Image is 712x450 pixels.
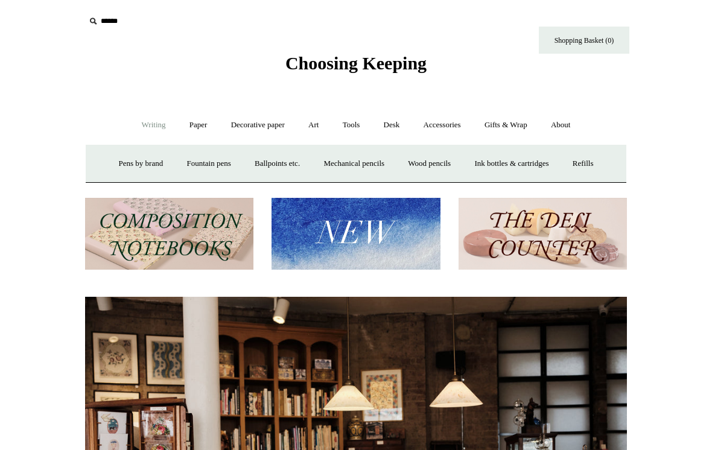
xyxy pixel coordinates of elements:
[539,27,629,54] a: Shopping Basket (0)
[176,148,241,180] a: Fountain pens
[179,109,218,141] a: Paper
[413,109,472,141] a: Accessories
[244,148,311,180] a: Ballpoints etc.
[131,109,177,141] a: Writing
[474,109,538,141] a: Gifts & Wrap
[285,63,427,71] a: Choosing Keeping
[397,148,462,180] a: Wood pencils
[220,109,296,141] a: Decorative paper
[459,198,627,270] img: The Deli Counter
[463,148,559,180] a: Ink bottles & cartridges
[373,109,411,141] a: Desk
[332,109,371,141] a: Tools
[272,198,440,270] img: New.jpg__PID:f73bdf93-380a-4a35-bcfe-7823039498e1
[540,109,582,141] a: About
[108,148,174,180] a: Pens by brand
[313,148,395,180] a: Mechanical pencils
[562,148,605,180] a: Refills
[285,53,427,73] span: Choosing Keeping
[85,198,253,270] img: 202302 Composition ledgers.jpg__PID:69722ee6-fa44-49dd-a067-31375e5d54ec
[297,109,329,141] a: Art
